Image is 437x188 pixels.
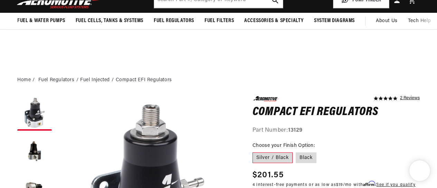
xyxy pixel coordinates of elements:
[253,152,293,163] label: Silver / Black
[408,17,431,25] span: Tech Help
[253,169,284,181] span: $201.55
[253,107,420,118] h1: Compact EFI Regulators
[17,76,420,84] nav: breadcrumbs
[314,17,355,25] span: System Diagrams
[199,13,239,29] summary: Fuel Filters
[253,142,315,149] legend: Choose your Finish Option:
[70,13,149,29] summary: Fuel Cells, Tanks & Systems
[239,13,309,29] summary: Accessories & Specialty
[205,17,234,25] span: Fuel Filters
[12,13,70,29] summary: Fuel & Water Pumps
[376,18,398,23] span: About Us
[154,17,194,25] span: Fuel Regulators
[296,152,316,163] label: Black
[363,181,375,186] span: Affirm
[400,96,420,101] a: 2 reviews
[376,183,415,187] a: See if you qualify - Learn more about Affirm Financing (opens in modal)
[336,183,343,187] span: $19
[116,76,172,84] li: Compact EFI Regulators
[38,76,80,84] li: Fuel Regulators
[253,126,420,135] div: Part Number:
[76,17,143,25] span: Fuel Cells, Tanks & Systems
[17,134,52,169] button: Load image 2 in gallery view
[17,17,65,25] span: Fuel & Water Pumps
[244,17,304,25] span: Accessories & Specialty
[253,181,416,188] p: 4 interest-free payments or as low as /mo with .
[17,76,31,84] a: Home
[371,13,403,29] a: About Us
[149,13,199,29] summary: Fuel Regulators
[17,96,52,131] button: Load image 1 in gallery view
[309,13,360,29] summary: System Diagrams
[288,128,303,133] strong: 13129
[403,13,436,29] summary: Tech Help
[80,76,115,84] li: Fuel Injected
